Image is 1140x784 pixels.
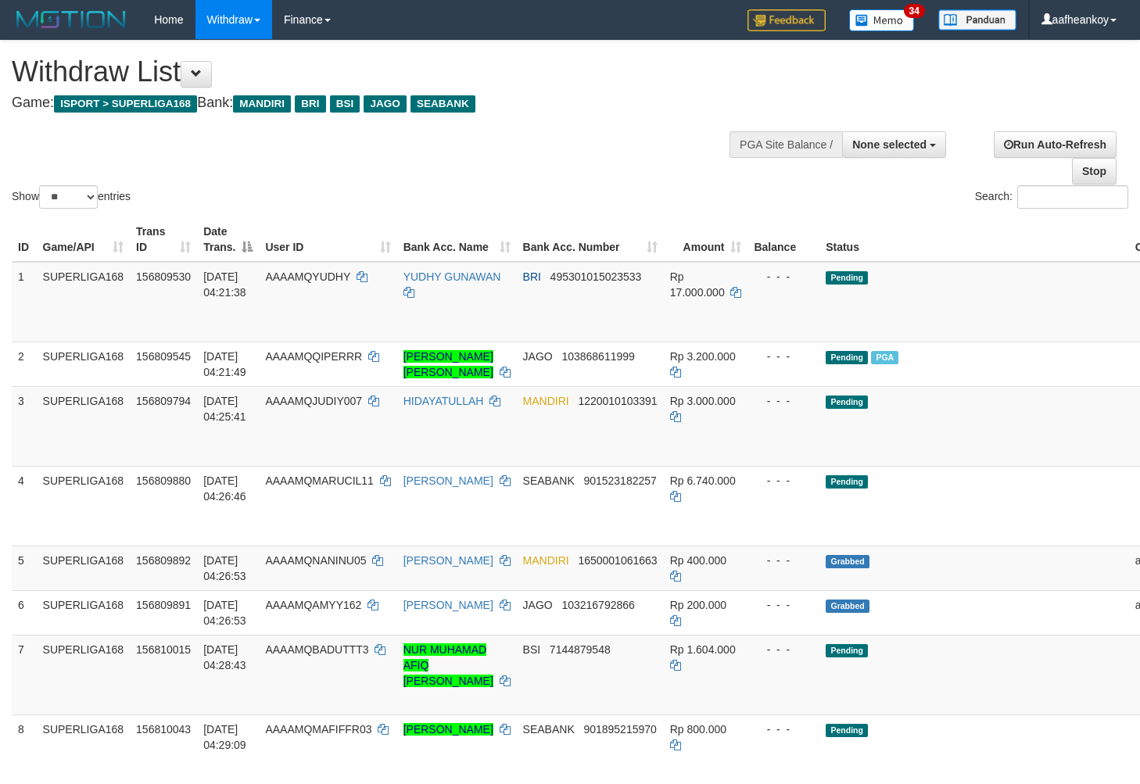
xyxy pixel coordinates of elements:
td: SUPERLIGA168 [37,546,131,590]
img: MOTION_logo.png [12,8,131,31]
th: Game/API: activate to sort column ascending [37,217,131,262]
span: AAAAMQNANINU05 [265,554,366,567]
td: 1 [12,262,37,342]
a: [PERSON_NAME] [403,599,493,611]
td: 4 [12,466,37,546]
h4: Game: Bank: [12,95,744,111]
span: BRI [523,270,541,283]
span: JAGO [523,350,553,363]
span: Rp 200.000 [670,599,726,611]
div: - - - [754,393,813,409]
span: [DATE] 04:28:43 [203,643,246,671]
span: 156810015 [136,643,191,656]
img: Button%20Memo.svg [849,9,915,31]
a: [PERSON_NAME] [403,554,493,567]
span: BSI [330,95,360,113]
button: None selected [842,131,946,158]
span: BSI [523,643,541,656]
a: YUDHY GUNAWAN [403,270,501,283]
span: Copy 901895215970 to clipboard [583,723,656,736]
div: - - - [754,597,813,613]
th: Status [819,217,1128,262]
th: Trans ID: activate to sort column ascending [130,217,197,262]
span: JAGO [523,599,553,611]
span: Pending [826,644,868,657]
a: Stop [1072,158,1117,184]
th: Bank Acc. Name: activate to sort column ascending [397,217,517,262]
div: - - - [754,349,813,364]
td: SUPERLIGA168 [37,342,131,386]
span: 34 [904,4,925,18]
span: AAAAMQQIPERRR [265,350,362,363]
span: AAAAMQJUDIY007 [265,395,362,407]
span: Rp 6.740.000 [670,474,736,487]
span: Copy 495301015023533 to clipboard [550,270,642,283]
a: Run Auto-Refresh [994,131,1117,158]
span: [DATE] 04:21:49 [203,350,246,378]
span: Marked by aafchoeunmanni [871,351,898,364]
span: AAAAMQMARUCIL11 [265,474,373,487]
span: 156809892 [136,554,191,567]
span: [DATE] 04:26:53 [203,554,246,582]
td: SUPERLIGA168 [37,386,131,466]
div: - - - [754,553,813,568]
div: PGA Site Balance / [730,131,842,158]
span: Copy 103868611999 to clipboard [561,350,634,363]
div: - - - [754,269,813,285]
span: SEABANK [410,95,475,113]
span: AAAAMQBADUTTT3 [265,643,368,656]
a: HIDAYATULLAH [403,395,484,407]
h1: Withdraw List [12,56,744,88]
span: Copy 1650001061663 to clipboard [578,554,657,567]
span: AAAAMQMAFIFFR03 [265,723,371,736]
td: 6 [12,590,37,635]
span: Pending [826,351,868,364]
img: panduan.png [938,9,1016,30]
span: Rp 17.000.000 [670,270,725,299]
a: NUR MUHAMAD AFIQ [PERSON_NAME] [403,643,493,687]
a: [PERSON_NAME] [403,474,493,487]
span: [DATE] 04:21:38 [203,270,246,299]
span: Rp 1.604.000 [670,643,736,656]
span: AAAAMQAMYY162 [265,599,361,611]
span: 156809545 [136,350,191,363]
span: AAAAMQYUDHY [265,270,350,283]
span: Copy 7144879548 to clipboard [550,643,611,656]
label: Show entries [12,185,131,209]
span: [DATE] 04:26:46 [203,474,246,503]
label: Search: [975,185,1128,209]
th: Balance [747,217,819,262]
span: Grabbed [826,555,869,568]
span: Copy 103216792866 to clipboard [561,599,634,611]
div: - - - [754,473,813,489]
span: MANDIRI [523,554,569,567]
span: [DATE] 04:29:09 [203,723,246,751]
th: ID [12,217,37,262]
input: Search: [1017,185,1128,209]
td: SUPERLIGA168 [37,635,131,714]
span: Grabbed [826,600,869,613]
div: - - - [754,721,813,737]
span: Pending [826,475,868,489]
span: SEABANK [523,474,575,487]
th: Date Trans.: activate to sort column descending [197,217,259,262]
span: Copy 1220010103391 to clipboard [578,395,657,407]
td: SUPERLIGA168 [37,262,131,342]
td: 5 [12,546,37,590]
span: 156809530 [136,270,191,283]
th: User ID: activate to sort column ascending [259,217,396,262]
span: None selected [852,138,927,151]
span: Pending [826,396,868,409]
span: MANDIRI [233,95,291,113]
span: Rp 400.000 [670,554,726,567]
td: SUPERLIGA168 [37,466,131,546]
td: 7 [12,635,37,714]
span: Pending [826,271,868,285]
span: 156809794 [136,395,191,407]
span: SEABANK [523,723,575,736]
span: Rp 800.000 [670,723,726,736]
div: - - - [754,642,813,657]
select: Showentries [39,185,98,209]
span: BRI [295,95,325,113]
a: [PERSON_NAME] [403,723,493,736]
